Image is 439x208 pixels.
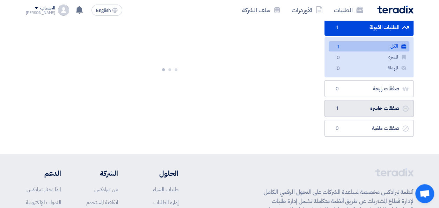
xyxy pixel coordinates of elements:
[236,2,286,18] a: ملف الشركة
[324,120,414,137] a: صفقات ملغية0
[329,41,409,51] a: الكل
[333,105,342,112] span: 1
[40,5,55,11] div: الحساب
[324,100,414,117] a: صفقات خاسرة1
[26,168,61,179] li: الدعم
[334,54,343,62] span: 0
[153,186,178,193] a: طلبات الشراء
[333,125,342,132] span: 0
[58,5,69,16] img: profile_test.png
[333,85,342,92] span: 0
[153,199,178,206] a: إدارة الطلبات
[86,199,118,206] a: اتفاقية المستخدم
[334,65,343,72] span: 0
[82,168,118,179] li: الشركة
[324,80,414,97] a: صفقات رابحة0
[329,63,409,73] a: المهملة
[333,24,342,31] span: 1
[415,184,434,203] div: Open chat
[94,186,118,193] a: عن تيرادكس
[377,6,414,14] img: Teradix logo
[328,2,369,18] a: الطلبات
[324,19,414,36] a: الطلبات المقبولة1
[334,43,343,51] span: 1
[329,52,409,62] a: المميزة
[26,199,61,206] a: الندوات الإلكترونية
[139,168,178,179] li: الحلول
[96,8,111,13] span: English
[26,11,56,15] div: [PERSON_NAME]
[92,5,122,16] button: English
[27,186,61,193] a: لماذا تختار تيرادكس
[286,2,328,18] a: الأوردرات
